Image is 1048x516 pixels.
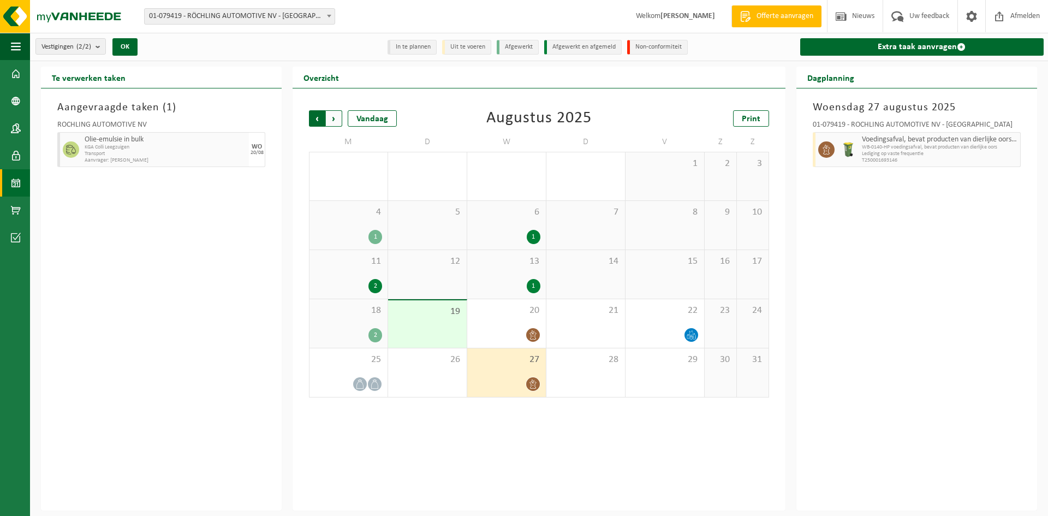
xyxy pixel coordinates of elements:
div: 20/08 [251,150,264,156]
td: Z [705,132,737,152]
span: 4 [315,206,382,218]
div: 01-079419 - RÖCHLING AUTOMOTIVE NV - [GEOGRAPHIC_DATA] [813,121,1021,132]
span: 23 [710,305,731,317]
h3: Aangevraagde taken ( ) [57,99,265,116]
td: M [309,132,388,152]
button: OK [112,38,138,56]
span: 13 [473,256,540,268]
td: D [546,132,626,152]
a: Print [733,110,769,127]
span: 19 [394,306,461,318]
div: 1 [527,279,540,293]
span: 20 [473,305,540,317]
h2: Dagplanning [796,67,865,88]
span: Print [742,115,760,123]
h2: Overzicht [293,67,350,88]
span: 12 [394,256,461,268]
div: Vandaag [348,110,397,127]
li: Non-conformiteit [627,40,688,55]
td: V [626,132,705,152]
span: Voedingsafval, bevat producten van dierlijke oorsprong, onverpakt, categorie 3 [862,135,1017,144]
span: Olie-emulsie in bulk [85,135,246,144]
span: 27 [473,354,540,366]
span: 25 [315,354,382,366]
span: 21 [552,305,620,317]
div: 1 [368,230,382,244]
span: 31 [742,354,763,366]
span: 2 [710,158,731,170]
span: Offerte aanvragen [754,11,816,22]
td: W [467,132,546,152]
span: 28 [552,354,620,366]
span: WB-0140-HP voedingsafval, bevat producten van dierlijke oors [862,144,1017,151]
a: Offerte aanvragen [731,5,821,27]
span: 8 [631,206,699,218]
span: 22 [631,305,699,317]
span: 14 [552,256,620,268]
img: WB-0140-HPE-GN-50 [840,141,856,158]
span: 10 [742,206,763,218]
li: Afgewerkt en afgemeld [544,40,622,55]
span: 5 [394,206,461,218]
div: RÖCHLING AUTOMOTIVE NV [57,121,265,132]
span: 30 [710,354,731,366]
span: 15 [631,256,699,268]
span: 7 [552,206,620,218]
div: Augustus 2025 [486,110,592,127]
div: 2 [368,328,382,342]
span: 9 [710,206,731,218]
h3: Woensdag 27 augustus 2025 [813,99,1021,116]
span: 3 [742,158,763,170]
span: 17 [742,256,763,268]
button: Vestigingen(2/2) [35,38,106,55]
span: KGA Colli Leegzuigen [85,144,246,151]
li: Uit te voeren [442,40,491,55]
span: 1 [166,102,172,113]
span: 18 [315,305,382,317]
strong: [PERSON_NAME] [660,12,715,20]
span: T250001693146 [862,157,1017,164]
h2: Te verwerken taken [41,67,136,88]
span: Aanvrager: [PERSON_NAME] [85,157,246,164]
span: 1 [631,158,699,170]
div: 1 [527,230,540,244]
span: Lediging op vaste frequentie [862,151,1017,157]
span: 6 [473,206,540,218]
span: Transport [85,151,246,157]
td: D [388,132,467,152]
span: 29 [631,354,699,366]
span: 24 [742,305,763,317]
span: 01-079419 - RÖCHLING AUTOMOTIVE NV - GIJZEGEM [144,8,335,25]
div: WO [252,144,262,150]
span: 01-079419 - RÖCHLING AUTOMOTIVE NV - GIJZEGEM [145,9,335,24]
a: Extra taak aanvragen [800,38,1044,56]
span: 26 [394,354,461,366]
div: 2 [368,279,382,293]
count: (2/2) [76,43,91,50]
span: Vorige [309,110,325,127]
span: Vestigingen [41,39,91,55]
span: 11 [315,256,382,268]
li: In te plannen [388,40,437,55]
li: Afgewerkt [497,40,539,55]
span: 16 [710,256,731,268]
td: Z [737,132,769,152]
span: Volgende [326,110,342,127]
